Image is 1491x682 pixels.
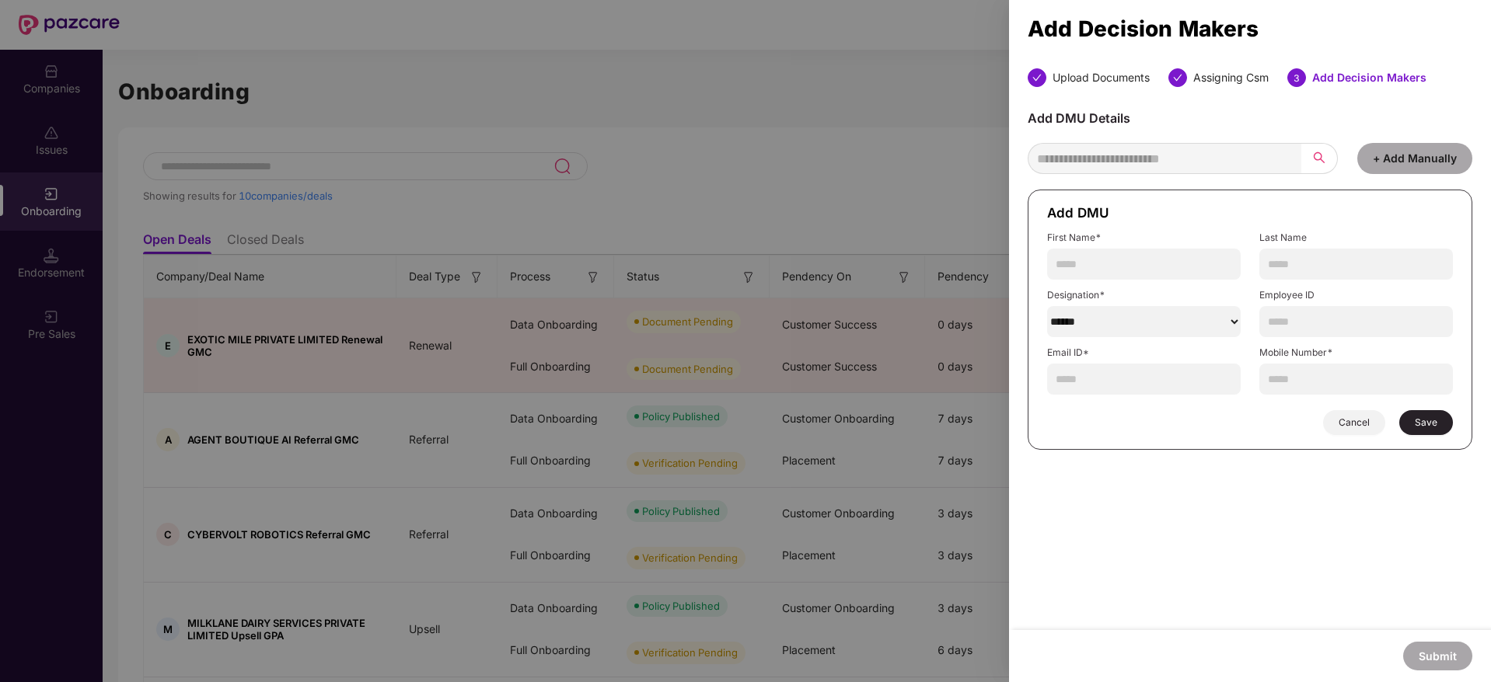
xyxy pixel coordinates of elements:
div: Add Decision Makers [1028,20,1472,37]
div: Add Decision Makers [1312,68,1426,87]
button: Submit [1403,642,1472,670]
span: Save [1415,416,1437,429]
button: Cancel [1323,410,1385,435]
label: Mobile Number* [1259,346,1453,359]
label: Last Name [1259,231,1453,244]
span: Add DMU [1047,205,1109,221]
span: 3 [1294,72,1300,84]
span: Cancel [1339,416,1370,429]
label: Designation* [1047,289,1241,301]
span: check [1173,73,1182,82]
button: + Add Manually [1357,143,1472,174]
label: Email ID* [1047,346,1241,359]
label: Employee ID [1259,289,1453,301]
button: search [1301,143,1338,174]
label: First Name* [1047,231,1241,244]
div: Assigning Csm [1193,68,1269,87]
span: Add DMU Details [1028,110,1130,126]
div: Upload Documents [1053,68,1150,87]
span: check [1032,73,1042,82]
button: Save [1399,410,1453,435]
